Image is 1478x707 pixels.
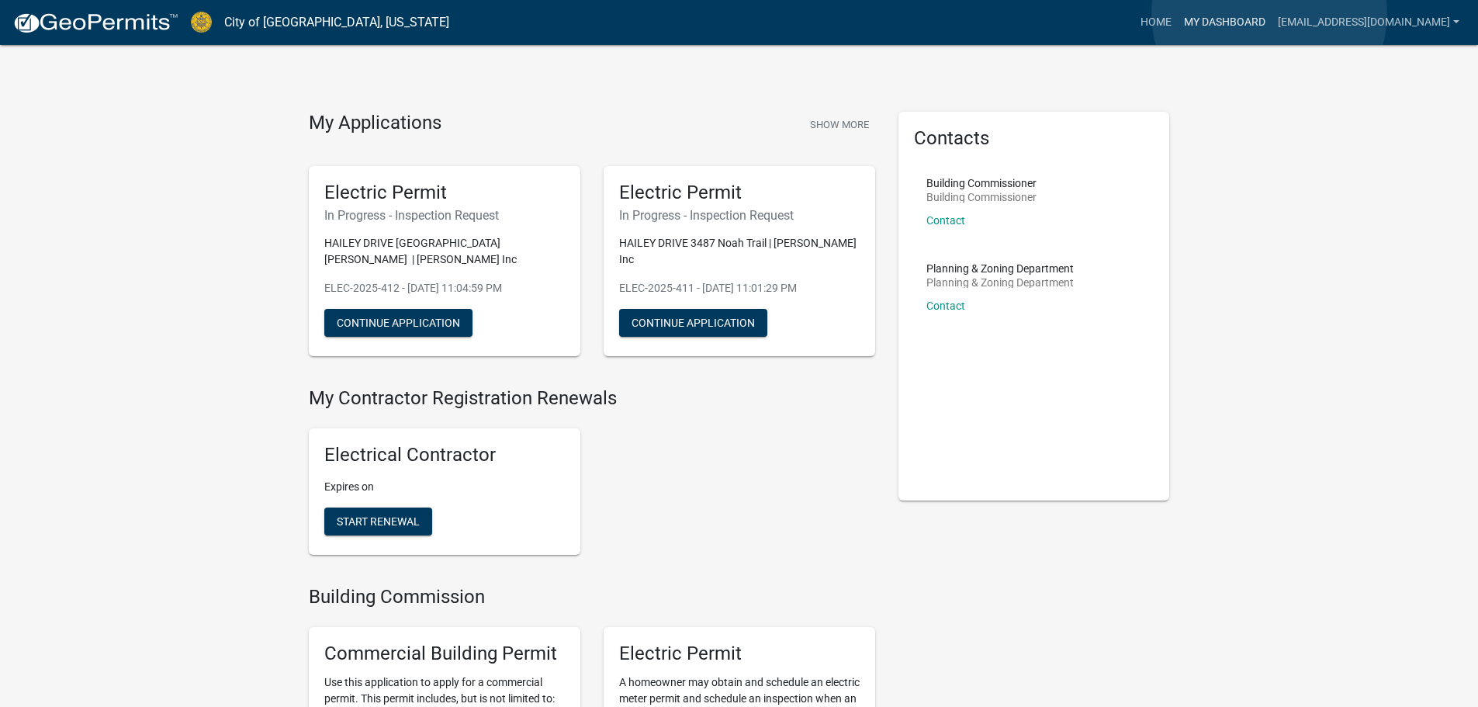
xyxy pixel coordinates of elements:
img: City of Jeffersonville, Indiana [191,12,212,33]
a: Contact [926,214,965,227]
h5: Electric Permit [619,182,860,204]
a: [EMAIL_ADDRESS][DOMAIN_NAME] [1272,8,1466,37]
a: My Dashboard [1178,8,1272,37]
p: HAILEY DRIVE 3487 Noah Trail | [PERSON_NAME] Inc [619,235,860,268]
h4: Building Commission [309,586,875,608]
h6: In Progress - Inspection Request [619,208,860,223]
button: Continue Application [324,309,472,337]
h4: My Applications [309,112,441,135]
span: Start Renewal [337,515,420,528]
p: Planning & Zoning Department [926,277,1074,288]
button: Start Renewal [324,508,432,535]
h5: Electrical Contractor [324,444,565,466]
h6: In Progress - Inspection Request [324,208,565,223]
p: ELEC-2025-412 - [DATE] 11:04:59 PM [324,280,565,296]
p: Expires on [324,479,565,495]
p: ELEC-2025-411 - [DATE] 11:01:29 PM [619,280,860,296]
h5: Contacts [914,127,1154,150]
button: Continue Application [619,309,767,337]
p: HAILEY DRIVE [GEOGRAPHIC_DATA][PERSON_NAME] | [PERSON_NAME] Inc [324,235,565,268]
button: Show More [804,112,875,137]
h5: Electric Permit [324,182,565,204]
p: Planning & Zoning Department [926,263,1074,274]
h5: Commercial Building Permit [324,643,565,665]
a: City of [GEOGRAPHIC_DATA], [US_STATE] [224,9,449,36]
a: Contact [926,300,965,312]
p: Building Commissioner [926,178,1037,189]
h4: My Contractor Registration Renewals [309,387,875,410]
h5: Electric Permit [619,643,860,665]
wm-registration-list-section: My Contractor Registration Renewals [309,387,875,567]
a: Home [1134,8,1178,37]
p: Building Commissioner [926,192,1037,203]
